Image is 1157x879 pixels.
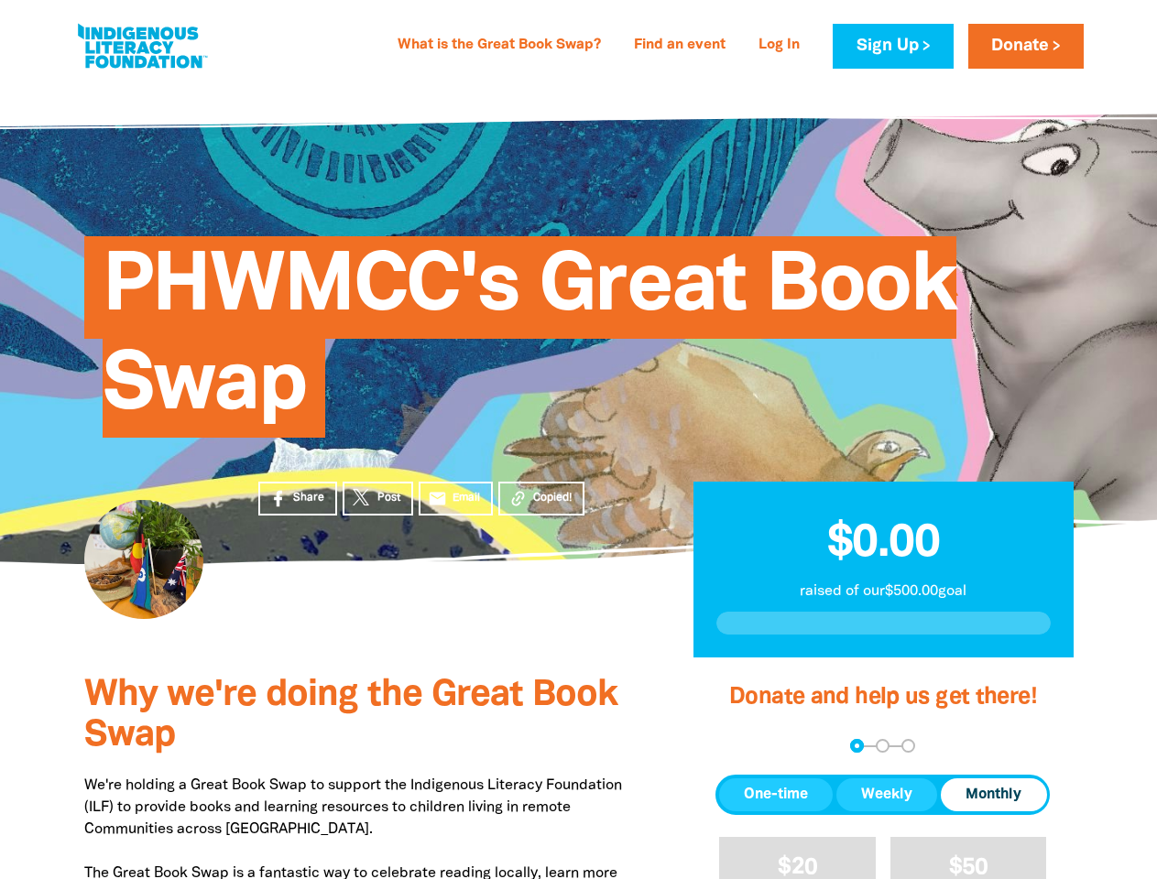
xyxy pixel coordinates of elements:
span: Monthly [966,784,1021,806]
span: Donate and help us get there! [729,687,1037,708]
a: Sign Up [833,24,953,69]
span: PHWMCC's Great Book Swap [103,250,956,438]
button: Navigate to step 3 of 3 to enter your payment details [901,739,915,753]
button: Monthly [941,778,1046,811]
span: Post [377,490,400,506]
span: $20 [778,857,817,878]
i: email [428,489,447,508]
span: $0.00 [827,523,940,565]
a: What is the Great Book Swap? [387,31,612,60]
a: Donate [968,24,1084,69]
a: Post [343,482,413,515]
p: raised of our $500.00 goal [716,581,1051,602]
button: One-time [719,778,833,811]
div: Donation frequency [715,775,1050,815]
a: emailEmail [419,482,494,515]
button: Navigate to step 1 of 3 to enter your donation amount [850,739,864,753]
span: One-time [744,784,808,806]
span: Email [453,490,480,506]
a: Find an event [623,31,737,60]
span: Weekly [861,784,912,806]
span: Why we're doing the Great Book Swap [84,678,617,753]
a: Log In [748,31,811,60]
button: Navigate to step 2 of 3 to enter your details [876,739,890,753]
button: Copied! [498,482,584,515]
span: Share [293,490,324,506]
span: Copied! [533,490,572,506]
span: $50 [949,857,988,878]
a: Share [258,482,337,515]
button: Weekly [836,778,937,811]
